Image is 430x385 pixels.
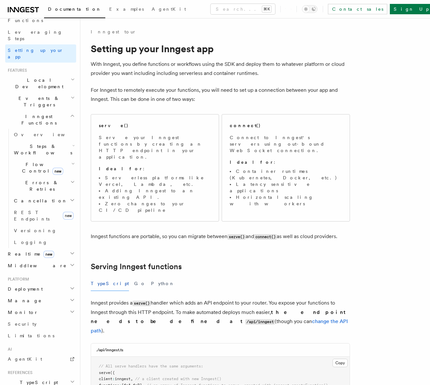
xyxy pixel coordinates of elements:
span: AgentKit [8,356,42,362]
button: Realtimenew [5,248,76,260]
span: Steps & Workflows [11,143,72,156]
a: serve()Serve your Inngest functions by creating an HTTP endpoint in your application.Ideal for:Se... [91,114,219,222]
span: Examples [109,6,144,12]
div: Inngest Functions [5,129,76,248]
span: Flow Control [11,161,71,174]
p: : [230,159,342,165]
span: : [112,377,115,381]
a: Inngest tour [91,29,136,35]
a: Examples [105,2,148,18]
span: // a client created with new Inngest() [135,377,221,381]
span: Leveraging Steps [8,30,63,41]
span: Middleware [5,262,67,269]
span: Cancellation [11,198,67,204]
a: Security [5,318,76,330]
a: connect()Connect to Inngest's servers using out-bound WebSocket connection.Ideal for:Container ru... [222,114,350,222]
li: Latency sensitive applications [230,181,342,194]
span: , [131,377,133,381]
p: Inngest provides a handler which adds an API endpoint to your router. You expose your functions t... [91,298,350,335]
span: client [99,377,112,381]
h2: serve() [99,122,129,129]
button: Steps & Workflows [11,140,76,159]
button: Errors & Retries [11,177,76,195]
code: connect() [254,234,277,240]
a: AgentKit [5,353,76,365]
span: Platform [5,277,29,282]
kbd: ⌘K [262,6,271,12]
span: Inngest Functions [5,113,70,126]
p: With Inngest, you define functions or workflows using the SDK and deploy them to whatever platfor... [91,60,350,78]
span: new [52,168,63,175]
span: Events & Triggers [5,95,71,108]
li: Serverless platforms like Vercel, Lambda, etc. [99,174,211,187]
h1: Setting up your Inngest app [91,43,350,54]
span: new [63,212,74,220]
a: Setting up your app [5,44,76,63]
button: Inngest Functions [5,111,76,129]
code: /api/inngest [245,319,275,325]
p: : [99,165,211,172]
button: Deployment [5,283,76,295]
a: Overview [11,129,76,140]
p: Connect to Inngest's servers using out-bound WebSocket connection. [230,134,342,154]
span: Overview [14,132,81,137]
button: Middleware [5,260,76,271]
li: Adding Inngest to an existing API. [99,187,211,200]
p: For Inngest to remotely execute your functions, you will need to set up a connection between your... [91,86,350,104]
span: Realtime [5,251,54,257]
span: AI [5,347,12,352]
a: Documentation [44,2,105,18]
span: Setting up your app [8,48,64,59]
span: References [5,370,32,375]
span: Deployment [5,286,43,292]
button: Copy [332,359,348,367]
a: Limitations [5,330,76,342]
span: Local Development [5,77,71,90]
span: Features [5,68,27,73]
span: REST Endpoints [14,210,50,222]
button: Cancellation [11,195,76,207]
span: inngest [115,377,131,381]
button: Search...⌘K [211,4,275,14]
span: Logging [14,240,48,245]
a: REST Endpointsnew [11,207,76,225]
button: Events & Triggers [5,92,76,111]
p: Serve your Inngest functions by creating an HTTP endpoint in your application. [99,134,211,160]
span: Limitations [8,333,54,338]
span: Errors & Retries [11,179,70,192]
span: new [43,251,54,258]
strong: Ideal for [99,166,143,171]
a: Serving Inngest functions [91,262,182,271]
span: ({ [110,370,115,375]
h3: ./api/inngest.ts [96,347,123,353]
code: serve() [133,301,151,306]
p: Inngest functions are portable, so you can migrate between and as well as cloud providers. [91,232,350,241]
code: serve() [227,234,246,240]
button: Toggle dark mode [302,5,318,13]
span: Documentation [48,6,101,12]
a: Versioning [11,225,76,236]
a: Contact sales [328,4,387,14]
li: Zero changes to your CI/CD pipeline [99,200,211,213]
button: Flow Controlnew [11,159,76,177]
span: serve [99,370,110,375]
span: Monitor [5,309,38,316]
button: Python [151,276,175,291]
li: Horizontal scaling with workers [230,194,342,207]
span: Manage [5,297,42,304]
span: AgentKit [152,6,186,12]
button: Go [134,276,146,291]
strong: Ideal for [230,160,274,165]
button: Manage [5,295,76,307]
a: Logging [11,236,76,248]
h2: connect() [230,122,261,129]
button: TypeScript [91,276,129,291]
a: AgentKit [148,2,190,18]
button: Monitor [5,307,76,318]
li: Container runtimes (Kubernetes, Docker, etc.) [230,168,342,181]
span: Versioning [14,228,57,233]
a: Leveraging Steps [5,26,76,44]
span: Security [8,321,37,327]
span: // All serve handlers have the same arguments: [99,364,203,368]
button: Local Development [5,74,76,92]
